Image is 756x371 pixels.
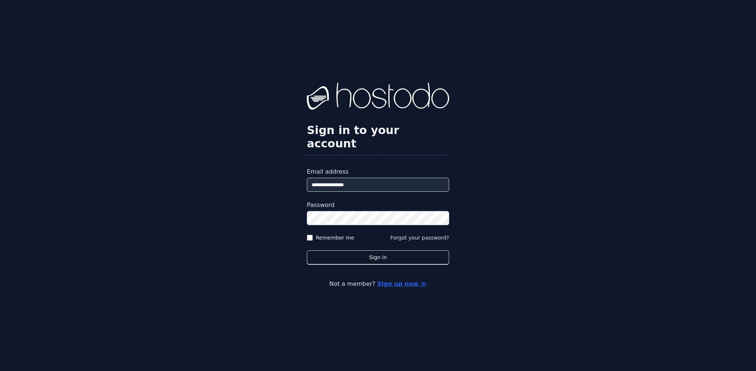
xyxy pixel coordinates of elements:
[307,201,449,210] label: Password
[316,234,354,241] label: Remember me
[307,83,449,112] img: Hostodo
[307,167,449,176] label: Email address
[377,280,427,287] a: Sign up now ≫
[307,124,449,150] h2: Sign in to your account
[307,250,449,265] button: Sign in
[390,234,449,241] button: Forgot your password?
[36,280,720,288] p: Not a member?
